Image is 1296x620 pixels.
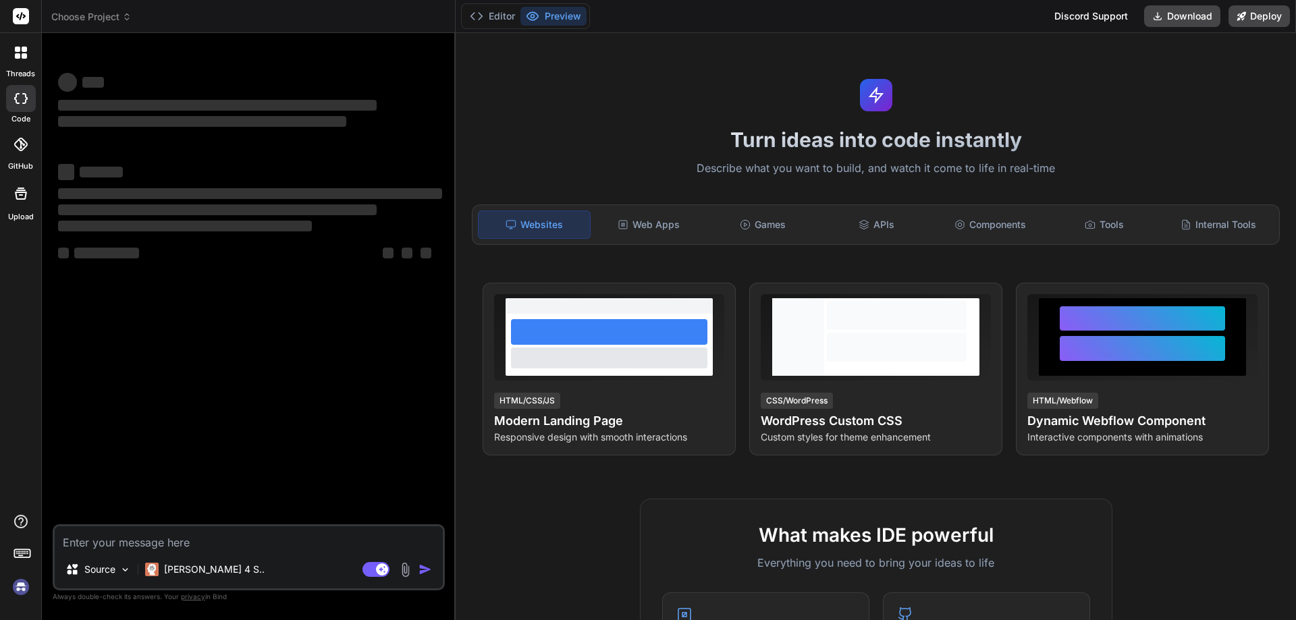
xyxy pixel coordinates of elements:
[58,188,442,199] span: ‌
[58,204,377,215] span: ‌
[418,563,432,576] img: icon
[1027,430,1258,444] p: Interactive components with animations
[145,563,159,576] img: Claude 4 Sonnet
[494,430,724,444] p: Responsive design with smooth interactions
[1049,210,1160,239] div: Tools
[402,248,412,258] span: ‌
[478,210,591,239] div: Websites
[464,160,1288,177] p: Describe what you want to build, and watch it come to life in real-time
[398,562,413,577] img: attachment
[8,211,34,223] label: Upload
[181,592,205,600] span: privacy
[383,248,394,258] span: ‌
[1046,5,1136,27] div: Discord Support
[58,221,312,231] span: ‌
[80,167,123,177] span: ‌
[58,73,77,92] span: ‌
[9,575,32,598] img: signin
[84,563,115,576] p: Source
[593,210,705,239] div: Web Apps
[74,248,139,258] span: ‌
[935,210,1046,239] div: Components
[1228,5,1290,27] button: Deploy
[119,564,131,575] img: Pick Models
[82,77,104,88] span: ‌
[1027,412,1258,430] h4: Dynamic Webflow Component
[662,555,1090,571] p: Everything you need to bring your ideas to life
[761,412,991,430] h4: WordPress Custom CSS
[1027,393,1098,409] div: HTML/Webflow
[494,412,724,430] h4: Modern Landing Page
[11,113,30,125] label: code
[58,248,69,258] span: ‌
[494,393,560,409] div: HTML/CSS/JS
[761,393,833,409] div: CSS/WordPress
[58,116,346,127] span: ‌
[421,248,431,258] span: ‌
[662,521,1090,549] h2: What makes IDE powerful
[58,100,377,111] span: ‌
[761,430,991,444] p: Custom styles for theme enhancement
[58,164,74,180] span: ‌
[6,68,35,80] label: threads
[164,563,265,576] p: [PERSON_NAME] 4 S..
[53,590,445,603] p: Always double-check its answers. Your in Bind
[464,128,1288,152] h1: Turn ideas into code instantly
[707,210,819,239] div: Games
[821,210,932,239] div: APIs
[1162,210,1274,239] div: Internal Tools
[520,7,587,26] button: Preview
[51,10,132,24] span: Choose Project
[464,7,520,26] button: Editor
[1144,5,1220,27] button: Download
[8,161,33,172] label: GitHub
